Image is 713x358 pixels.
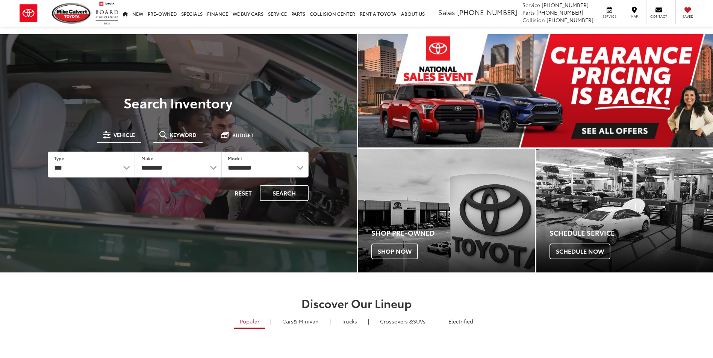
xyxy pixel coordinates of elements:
[358,149,535,272] a: Shop Pre-Owned Shop Now
[443,315,479,328] a: Electrified
[52,3,92,24] img: Mike Calvert Toyota
[374,315,431,328] a: SUVs
[536,9,583,16] span: [PHONE_NUMBER]
[680,14,696,19] span: Saved
[336,315,363,328] a: Trucks
[601,14,618,19] span: Service
[550,244,610,259] span: Schedule Now
[550,229,713,237] h4: Schedule Service
[536,149,713,272] div: Toyota
[380,317,413,325] span: Crossovers &
[371,244,418,259] span: Shop Now
[371,229,535,237] h4: Shop Pre-Owned
[54,155,64,161] label: Type
[277,315,324,328] a: Cars
[626,14,642,19] span: Map
[228,185,258,201] button: Reset
[522,9,535,16] span: Parts
[170,132,197,137] span: Keyword
[650,14,667,19] span: Contact
[268,317,273,325] li: |
[542,1,589,9] span: [PHONE_NUMBER]
[92,297,622,309] h2: Discover Our Lineup
[438,7,455,17] span: Sales
[228,155,242,161] label: Model
[294,317,319,325] span: & Minivan
[457,7,517,17] span: [PHONE_NUMBER]
[536,149,713,272] a: Schedule Service Schedule Now
[32,95,325,110] h3: Search Inventory
[522,16,545,24] span: Collision
[434,317,439,325] li: |
[260,185,309,201] button: Search
[114,132,135,137] span: Vehicle
[522,1,540,9] span: Service
[328,317,333,325] li: |
[232,132,254,138] span: Budget
[141,155,153,161] label: Make
[234,315,265,329] a: Popular
[366,317,371,325] li: |
[546,16,593,24] span: [PHONE_NUMBER]
[358,149,535,272] div: Toyota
